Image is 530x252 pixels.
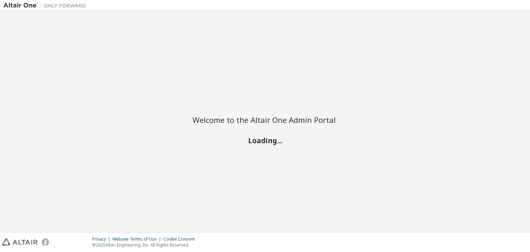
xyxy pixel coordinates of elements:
img: Altair One [3,2,90,9]
div: Website Terms of Use [112,236,163,242]
p: © 2025 Altair Engineering, Inc. All Rights Reserved. [92,242,199,248]
h2: Welcome to the Altair One Admin Portal [193,115,337,125]
img: altair_logo.svg [2,239,38,246]
div: Privacy [92,236,112,242]
div: Cookie Consent [163,236,199,242]
img: facebook.svg [42,239,49,246]
h2: Loading... [193,136,337,145]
